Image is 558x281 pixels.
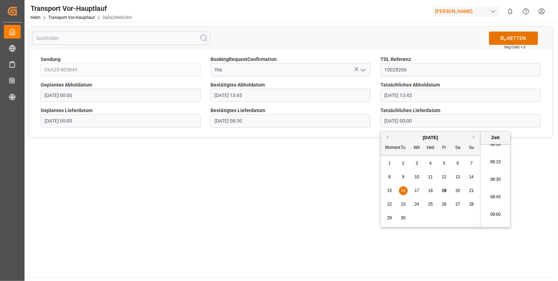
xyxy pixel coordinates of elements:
[41,56,61,62] font: Sendung
[442,174,446,179] span: 12
[380,82,440,88] font: Tatsächliches Abholdatum
[399,186,408,195] div: Wählen Dienstag, 16. September 2025
[211,82,265,88] font: Bestätigtes Abholdatum
[454,200,462,209] div: Wählen Sie Samstag, 27. September 2025
[380,114,540,128] input: TT. MM.JJJJ HH:MM
[426,186,435,195] div: Wählen Donnerstag, 18. September 2025
[426,144,435,152] div: Heit
[489,32,538,45] button: RETTEN
[413,186,421,195] div: Wählen Sie Mittwoch, 17. September 2025
[481,224,510,241] li: 09:15
[470,161,473,166] span: 7
[426,200,435,209] div: Wählen Donnerstag, 25. September 2025
[30,15,41,20] a: Heim
[429,161,432,166] span: 4
[454,144,462,152] div: Sa
[504,44,525,50] span: Strg/CMD + S
[454,186,462,195] div: Wählen Sie Samstag, 20. September 2025
[481,189,510,206] li: 08:45
[380,108,440,113] font: Tatsächliches Lieferdatum
[467,186,476,195] div: Wählen Sie Sonntag, 21. September 2025
[455,174,460,179] span: 13
[388,161,391,166] span: 1
[469,202,474,207] span: 28
[482,134,509,141] div: Zeit
[385,159,394,168] div: Wählen Sie Montag, 1. September 2025
[385,173,394,181] div: Wählen Sie Montag, 8. September 2025
[426,159,435,168] div: Wählen Donnerstag, 4. September 2025
[518,4,534,19] button: Hilfe-Center
[481,206,510,224] li: 09:00
[440,159,449,168] div: Wählen Freitag, 5. September 2025
[414,202,419,207] span: 24
[211,89,371,102] input: TT. MM.JJJJ HH:MM
[414,174,419,179] span: 10
[399,214,408,222] div: Wählen Dienstag, 30. September 2025
[48,15,95,20] a: Transport Vor-Hauptlauf
[385,186,394,195] div: Wählen Sie Montag, 15. September 2025
[414,188,419,193] span: 17
[401,202,405,207] span: 23
[399,144,408,152] div: Tu
[385,200,394,209] div: Wählen Sie Montag, 22. September 2025
[481,136,510,153] li: 08:00
[413,144,421,152] div: Wir
[467,173,476,181] div: Wählen Sonntag, 14. September 2025
[387,215,392,220] span: 29
[387,202,392,207] span: 22
[383,157,478,225] div: Monat 2025-09
[443,161,446,166] span: 5
[469,188,474,193] span: 21
[435,8,473,15] font: [PERSON_NAME]
[32,32,210,45] input: Suchfelder
[41,108,92,113] font: Geplantes Lieferdatum
[432,5,502,18] button: [PERSON_NAME]
[30,3,132,14] div: Transport Vor-Hauptlauf
[507,35,526,42] font: RETTEN
[442,188,446,193] span: 19
[457,161,459,166] span: 6
[454,173,462,181] div: Wählen Sie Samstag, 13. September 2025
[358,64,368,75] button: Menü öffnen
[473,135,477,139] button: Nächster Monat
[467,159,476,168] div: Wählen Sie Sonntag, 7. September 2025
[399,200,408,209] div: Wählen Dienstag, 23. September 2025
[384,135,388,139] button: Vormonat
[440,144,449,152] div: Fr
[381,134,480,141] div: [DATE]
[399,159,408,168] div: Wählen Sie Dienstag, 2. September 2025
[467,144,476,152] div: Su
[467,200,476,209] div: Wählen Sonntag, 28. September 2025
[502,4,518,19] button: 0 neue Benachrichtigungen anzeigen
[440,186,449,195] div: Wählen Freitag, 19. September 2025
[428,174,433,179] span: 11
[41,114,201,128] input: TT.MM.JJJJ HH:MM
[41,89,201,102] input: TT.MM.JJJJ HH:MM
[413,200,421,209] div: Wählen Sie Mittwoch, 24. September 2025
[385,214,394,222] div: Wählen Sie Montag, 29. September 2025
[385,144,394,152] div: Moment
[402,161,405,166] span: 2
[440,200,449,209] div: Wählen Freitag, 26. September 2025
[469,174,474,179] span: 14
[211,56,277,62] font: BookingRequestConfirmation
[401,188,405,193] span: 16
[455,202,460,207] span: 27
[428,202,433,207] span: 25
[211,114,371,128] input: TT. MM.JJJJ HH:MM
[380,89,540,102] input: TT. MM.JJJJ HH:MM
[387,188,392,193] span: 15
[416,161,418,166] span: 3
[380,56,411,62] font: TDL Referenz
[455,188,460,193] span: 20
[413,159,421,168] div: Wählen Mittwoch, 3. September 2025
[413,173,421,181] div: Wählen Sie Mittwoch, 10. September 2025
[211,108,265,113] font: Bestätigtes Lieferdatum
[442,202,446,207] span: 26
[426,173,435,181] div: Wählen Donnerstag, 11. September 2025
[399,173,408,181] div: Wählen Dienstag, 9. September 2025
[481,171,510,189] li: 08:30
[401,215,405,220] span: 30
[481,153,510,171] li: 08:15
[440,173,449,181] div: Wählen Freitag, 12. September 2025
